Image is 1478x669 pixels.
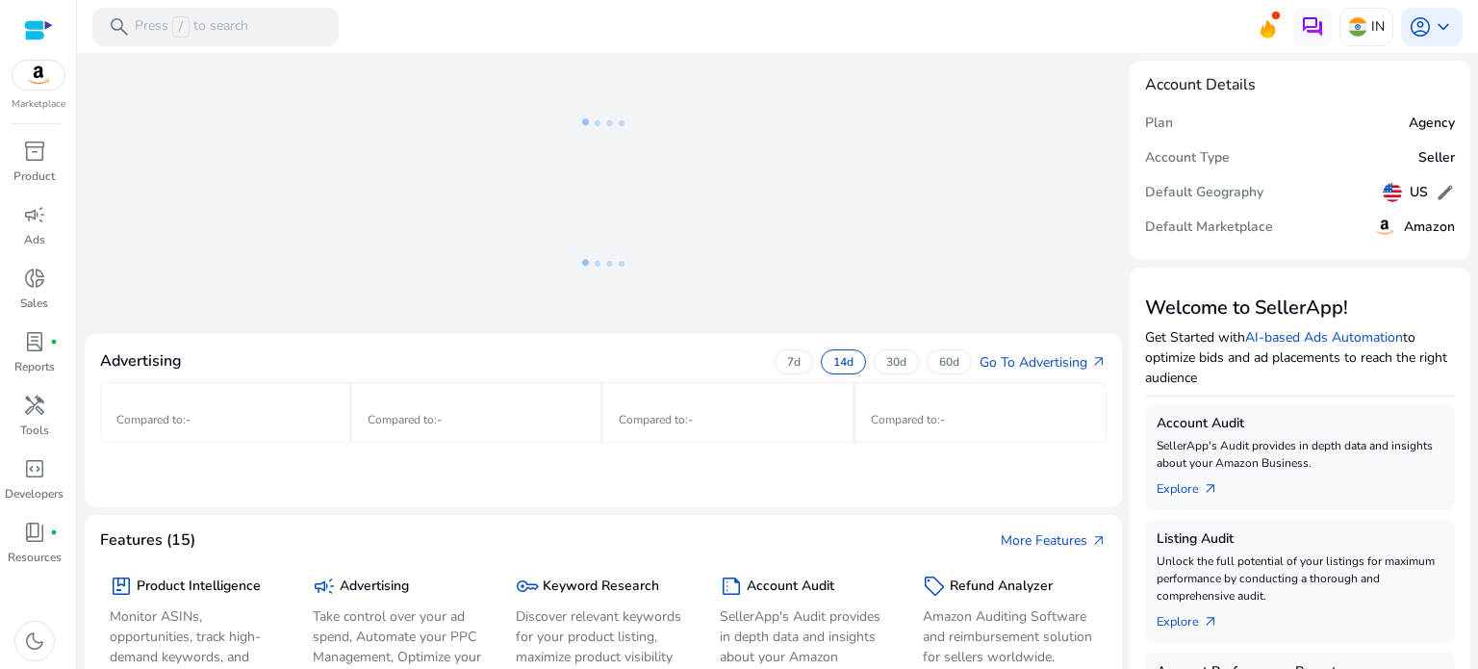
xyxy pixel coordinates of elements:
img: amazon.svg [13,61,64,90]
a: More Featuresarrow_outward [1001,530,1107,551]
span: fiber_manual_record [50,338,58,346]
img: in.svg [1348,17,1367,37]
h5: Account Audit [747,579,834,595]
span: - [940,412,945,427]
h5: Seller [1418,150,1455,167]
span: account_circle [1409,15,1432,39]
a: Explorearrow_outward [1157,472,1234,499]
p: 60d [939,354,959,370]
p: Amazon Auditing Software and reimbursement solution for sellers worldwide. [923,606,1097,667]
h5: Default Geography [1145,185,1263,201]
span: arrow_outward [1203,614,1218,630]
p: 7d [787,354,801,370]
p: Sales [20,295,48,312]
p: SellerApp's Audit provides in depth data and insights about your Amazon Business. [1157,437,1443,472]
p: Ads [24,231,45,248]
span: arrow_outward [1203,481,1218,497]
h5: Amazon [1404,219,1455,236]
span: - [186,412,191,427]
p: Get Started with to optimize bids and ad placements to reach the right audience [1145,327,1455,388]
p: Compared to : [368,411,586,428]
span: arrow_outward [1091,533,1107,549]
p: Compared to : [619,411,837,428]
p: Tools [20,422,49,439]
span: arrow_outward [1091,354,1107,370]
p: 30d [886,354,906,370]
p: IN [1371,10,1385,43]
p: Compared to : [116,411,334,428]
p: Marketplace [12,97,65,112]
p: Compared to : [871,411,1091,428]
span: edit [1436,183,1455,202]
h5: US [1410,185,1428,201]
h5: Plan [1145,116,1173,132]
span: summarize [720,575,743,598]
h5: Listing Audit [1157,531,1443,548]
h4: Account Details [1145,76,1256,94]
h4: Advertising [100,352,182,371]
span: inventory_2 [23,140,46,163]
a: Go To Advertisingarrow_outward [980,352,1107,373]
p: Resources [8,549,62,566]
h5: Agency [1409,116,1455,132]
p: Discover relevant keywords for your product listing, maximize product visibility [516,606,690,667]
img: us.svg [1383,183,1402,202]
span: code_blocks [23,457,46,480]
p: Reports [14,358,55,375]
h5: Account Audit [1157,416,1443,432]
a: Explorearrow_outward [1157,605,1234,631]
p: Developers [5,485,64,502]
span: - [688,412,693,427]
span: keyboard_arrow_down [1432,15,1455,39]
span: campaign [313,575,336,598]
p: Unlock the full potential of your listings for maximum performance by conducting a thorough and c... [1157,553,1443,605]
span: campaign [23,203,46,226]
p: Press to search [135,16,248,38]
h3: Welcome to SellerApp! [1145,296,1455,320]
span: dark_mode [23,630,46,653]
span: key [516,575,539,598]
span: / [172,16,190,38]
span: package [110,575,133,598]
span: lab_profile [23,330,46,353]
h5: Product Intelligence [137,579,261,595]
h4: Features (15) [100,531,195,550]
img: amazon.svg [1373,216,1396,239]
h5: Refund Analyzer [950,579,1053,595]
a: AI-based Ads Automation [1245,328,1403,347]
h5: Advertising [340,579,409,595]
p: Product [13,167,55,185]
span: sell [923,575,946,598]
span: handyman [23,394,46,417]
span: - [437,412,442,427]
span: fiber_manual_record [50,528,58,536]
span: donut_small [23,267,46,290]
h5: Keyword Research [543,579,659,595]
h5: Default Marketplace [1145,219,1273,236]
span: search [108,15,131,39]
h5: Account Type [1145,150,1230,167]
span: book_4 [23,521,46,544]
p: 14d [833,354,854,370]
